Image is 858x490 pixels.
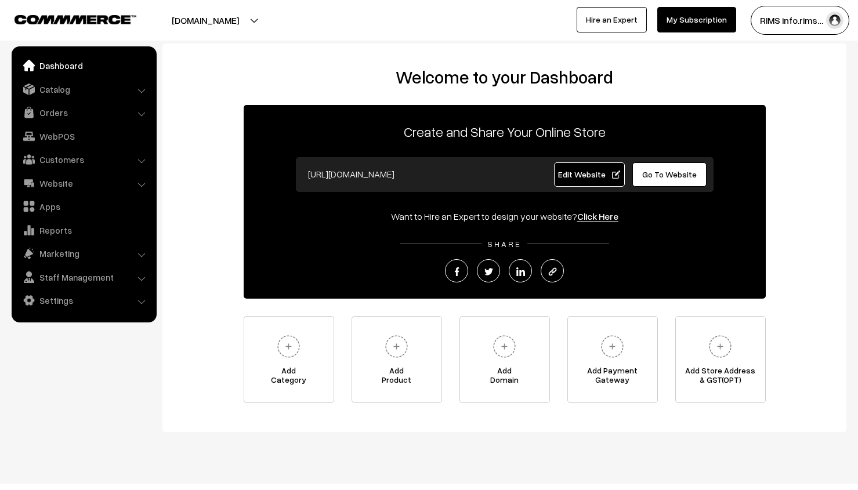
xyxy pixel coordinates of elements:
a: AddCategory [244,316,334,403]
a: Website [15,173,153,194]
a: Hire an Expert [577,7,647,32]
button: RIMS info.rims… [751,6,849,35]
a: Orders [15,102,153,123]
div: Want to Hire an Expert to design your website? [244,209,766,223]
span: Add Domain [460,366,549,389]
a: Settings [15,290,153,311]
p: Create and Share Your Online Store [244,121,766,142]
a: Marketing [15,243,153,264]
a: Add Store Address& GST(OPT) [675,316,766,403]
a: Reports [15,220,153,241]
a: COMMMERCE [15,12,116,26]
img: user [826,12,843,29]
a: Go To Website [632,162,707,187]
a: Click Here [577,210,618,222]
a: WebPOS [15,126,153,147]
img: plus.svg [596,331,628,362]
span: Add Category [244,366,334,389]
img: plus.svg [488,331,520,362]
a: Apps [15,196,153,217]
a: Edit Website [554,162,625,187]
a: Staff Management [15,267,153,288]
img: COMMMERCE [15,15,136,24]
button: [DOMAIN_NAME] [131,6,280,35]
img: plus.svg [704,331,736,362]
a: AddDomain [459,316,550,403]
span: Add Payment Gateway [568,366,657,389]
img: plus.svg [381,331,412,362]
a: Customers [15,149,153,170]
span: SHARE [482,239,527,249]
a: Catalog [15,79,153,100]
h2: Welcome to your Dashboard [174,67,835,88]
a: My Subscription [657,7,736,32]
a: AddProduct [352,316,442,403]
span: Go To Website [642,169,697,179]
span: Add Product [352,366,441,389]
span: Add Store Address & GST(OPT) [676,366,765,389]
a: Dashboard [15,55,153,76]
img: plus.svg [273,331,305,362]
span: Edit Website [558,169,620,179]
a: Add PaymentGateway [567,316,658,403]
